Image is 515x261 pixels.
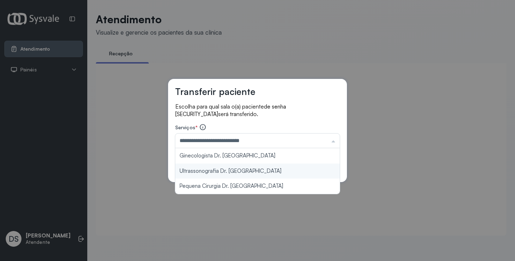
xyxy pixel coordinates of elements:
[175,164,340,179] li: Ultrassonografia Dr. [GEOGRAPHIC_DATA]
[175,124,195,130] span: Serviços
[175,148,340,164] li: Ginecologista Dr. [GEOGRAPHIC_DATA]
[175,103,286,117] span: de senha [SECURITY_DATA]
[175,86,255,97] h3: Transferir paciente
[175,179,340,194] li: Pequena Cirurgia Dr. [GEOGRAPHIC_DATA]
[175,103,340,118] p: Escolha para qual sala o(a) paciente será transferido.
